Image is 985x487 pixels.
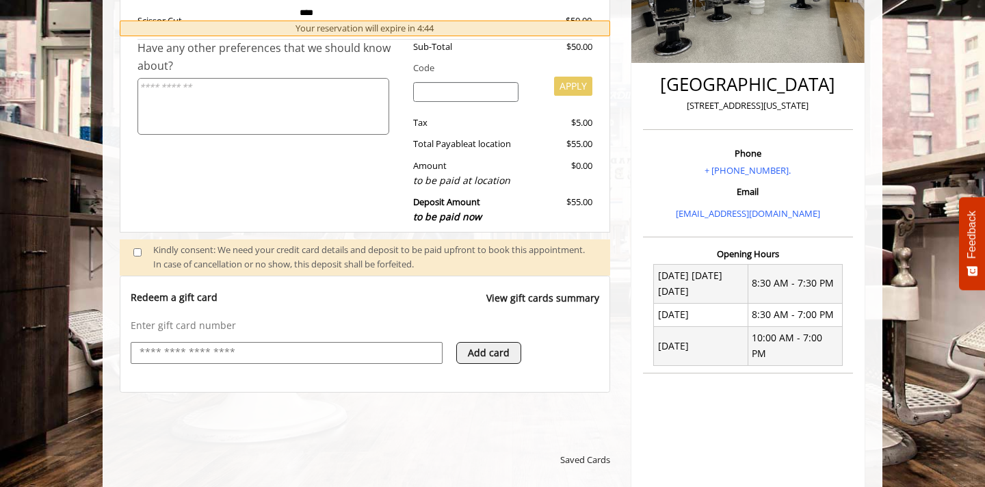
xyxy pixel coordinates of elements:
div: $0.00 [529,159,592,188]
div: $55.00 [529,195,592,224]
td: 8:30 AM - 7:30 PM [748,264,842,303]
button: Add card [456,342,521,364]
p: [STREET_ADDRESS][US_STATE] [646,98,850,113]
td: 10:00 AM - 7:00 PM [748,326,842,365]
label: Zip Code [10,181,52,193]
div: Sub-Total [403,40,529,54]
b: Billing Address [10,10,74,22]
a: [EMAIL_ADDRESS][DOMAIN_NAME] [676,207,820,220]
div: $55.00 [529,137,592,151]
button: APPLY [554,77,592,96]
button: Feedback - Show survey [959,197,985,290]
td: [DATE] [654,326,748,365]
td: [DATE] [654,303,748,326]
div: Tax [403,116,529,130]
label: City [10,133,27,144]
div: Total Payable [403,137,529,151]
div: $5.00 [529,116,592,130]
td: 8:30 AM - 7:00 PM [748,303,842,326]
a: + [PHONE_NUMBER]. [705,164,791,176]
div: $50.00 [516,14,592,28]
h3: Phone [646,148,850,158]
span: Feedback [966,211,978,259]
div: to be paid at location [413,173,519,188]
td: [DATE] [DATE] [DATE] [654,264,748,303]
label: Address Line 2 [10,84,72,96]
span: at location [468,137,511,150]
b: Deposit Amount [413,196,482,223]
h3: Email [646,187,850,196]
span: to be paid now [413,210,482,223]
h2: [GEOGRAPHIC_DATA] [646,75,850,94]
a: View gift cards summary [486,291,599,319]
div: Code [403,61,592,75]
span: Saved Cards [560,453,610,467]
p: Enter gift card number [131,319,599,332]
h3: Opening Hours [643,249,853,259]
div: $50.00 [529,40,592,54]
div: Kindly consent: We need your credit card details and deposit to be paid upfront to book this appo... [153,243,596,272]
div: Your reservation will expire in 4:44 [120,21,610,36]
p: Redeem a gift card [131,291,218,304]
button: Submit [420,278,462,300]
div: Amount [403,159,529,188]
label: Country [10,230,49,241]
label: Address Line 1 [10,36,72,47]
div: Have any other preferences that we should know about? [137,40,403,75]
